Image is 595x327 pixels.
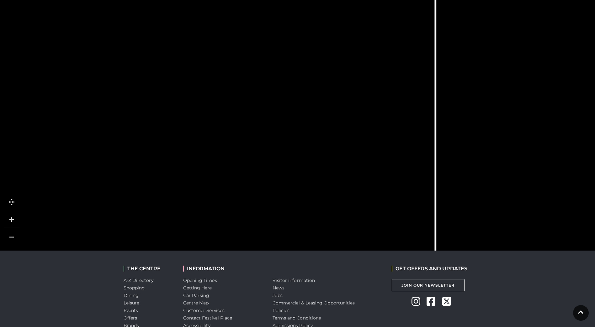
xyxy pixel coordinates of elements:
[183,308,225,313] a: Customer Services
[183,278,217,283] a: Opening Times
[273,300,355,306] a: Commercial & Leasing Opportunities
[183,315,232,321] a: Contact Festival Place
[183,300,209,306] a: Centre Map
[273,278,315,283] a: Visitor information
[183,266,263,272] h2: INFORMATION
[124,285,145,291] a: Shopping
[273,308,290,313] a: Policies
[124,266,174,272] h2: THE CENTRE
[273,315,321,321] a: Terms and Conditions
[124,315,137,321] a: Offers
[124,308,138,313] a: Events
[273,293,283,298] a: Jobs
[392,266,467,272] h2: GET OFFERS AND UPDATES
[183,293,210,298] a: Car Parking
[124,278,153,283] a: A-Z Directory
[124,293,139,298] a: Dining
[124,300,140,306] a: Leisure
[392,279,465,291] a: Join Our Newsletter
[273,285,284,291] a: News
[183,285,212,291] a: Getting Here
